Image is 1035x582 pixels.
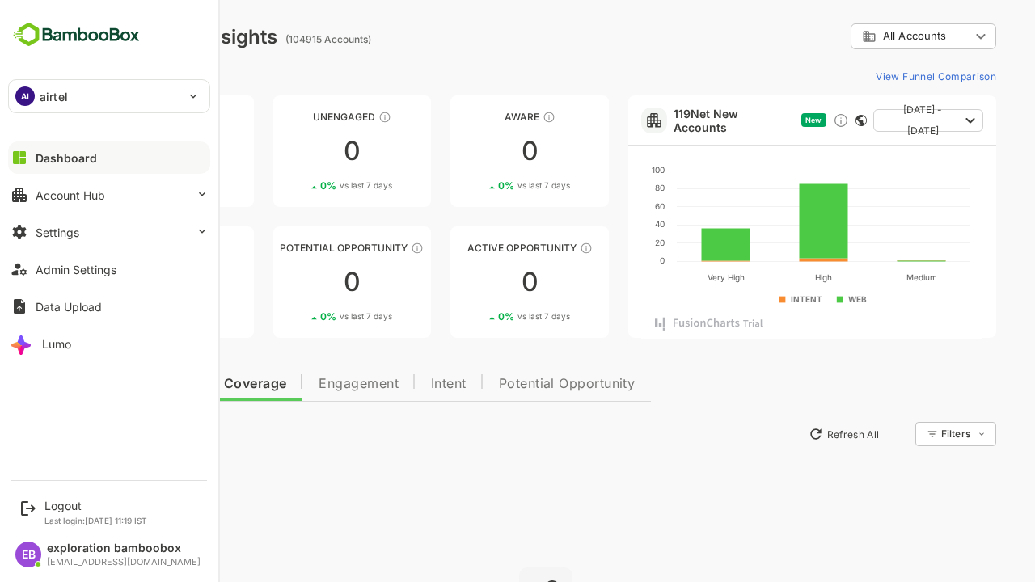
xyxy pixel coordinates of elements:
[283,310,336,323] span: vs last 7 days
[394,138,552,164] div: 0
[745,421,830,447] button: Refresh All
[217,138,375,164] div: 0
[758,272,775,283] text: High
[36,263,116,276] div: Admin Settings
[441,179,513,192] div: 0 %
[87,179,158,192] div: 0 %
[830,99,902,141] span: [DATE] - [DATE]
[617,107,738,134] a: 119Net New Accounts
[217,111,375,123] div: Unengaged
[40,88,68,105] p: airtel
[441,310,513,323] div: 0 %
[106,310,158,323] span: vs last 7 days
[523,242,536,255] div: These accounts have open opportunities which might be at any of the Sales Stages
[217,269,375,295] div: 0
[47,542,201,555] div: exploration bamboobox
[794,21,940,53] div: All Accounts
[47,557,201,567] div: [EMAIL_ADDRESS][DOMAIN_NAME]
[15,86,35,106] div: AI
[8,216,210,248] button: Settings
[850,272,881,282] text: Medium
[8,290,210,323] button: Data Upload
[776,112,792,129] div: Discover new ICP-fit accounts showing engagement — via intent surges, anonymous website visits, L...
[39,138,197,164] div: 0
[36,226,79,239] div: Settings
[394,95,552,207] a: AwareThese accounts have just entered the buying cycle and need further nurturing00%vs last 7 days
[817,109,927,132] button: [DATE] - [DATE]
[39,269,197,295] div: 0
[598,238,608,247] text: 20
[9,80,209,112] div: AIairtel
[144,111,157,124] div: These accounts have not been engaged with for a defined time period
[39,111,197,123] div: Unreached
[229,33,319,45] ag: (104915 Accounts)
[262,377,342,390] span: Engagement
[461,179,513,192] span: vs last 7 days
[217,226,375,338] a: Potential OpportunityThese accounts are MQAs and can be passed on to Inside Sales00%vs last 7 days
[106,179,158,192] span: vs last 7 days
[36,188,105,202] div: Account Hub
[44,516,147,525] p: Last login: [DATE] 11:19 IST
[217,242,375,254] div: Potential Opportunity
[598,201,608,211] text: 60
[264,310,336,323] div: 0 %
[137,242,150,255] div: These accounts are warm, further nurturing would qualify them to MQAs
[826,30,889,42] span: All Accounts
[42,337,71,351] div: Lumo
[39,242,197,254] div: Engaged
[8,179,210,211] button: Account Hub
[39,226,197,338] a: EngagedThese accounts are warm, further nurturing would qualify them to MQAs00%vs last 7 days
[749,116,765,124] span: New
[8,253,210,285] button: Admin Settings
[394,111,552,123] div: Aware
[651,272,688,283] text: Very High
[885,428,914,440] div: Filters
[394,226,552,338] a: Active OpportunityThese accounts have open opportunities which might be at any of the Sales Stage...
[374,377,410,390] span: Intent
[264,179,336,192] div: 0 %
[36,300,102,314] div: Data Upload
[39,420,157,449] button: New Insights
[799,115,810,126] div: This card does not support filter and segments
[8,141,210,174] button: Dashboard
[8,19,145,50] img: BambooboxFullLogoMark.5f36c76dfaba33ec1ec1367b70bb1252.svg
[486,111,499,124] div: These accounts have just entered the buying cycle and need further nurturing
[598,183,608,192] text: 80
[813,63,940,89] button: View Funnel Comparison
[322,111,335,124] div: These accounts have not shown enough engagement and need nurturing
[442,377,579,390] span: Potential Opportunity
[39,25,221,48] div: Dashboard Insights
[354,242,367,255] div: These accounts are MQAs and can be passed on to Inside Sales
[805,29,914,44] div: All Accounts
[883,420,940,449] div: Filters
[55,377,230,390] span: Data Quality and Coverage
[283,179,336,192] span: vs last 7 days
[598,219,608,229] text: 40
[15,542,41,567] div: EB
[87,310,158,323] div: 0 %
[394,242,552,254] div: Active Opportunity
[217,95,375,207] a: UnengagedThese accounts have not shown enough engagement and need nurturing00%vs last 7 days
[44,499,147,512] div: Logout
[8,327,210,360] button: Lumo
[39,95,197,207] a: UnreachedThese accounts have not been engaged with for a defined time period00%vs last 7 days
[394,269,552,295] div: 0
[461,310,513,323] span: vs last 7 days
[36,151,97,165] div: Dashboard
[603,255,608,265] text: 0
[595,165,608,175] text: 100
